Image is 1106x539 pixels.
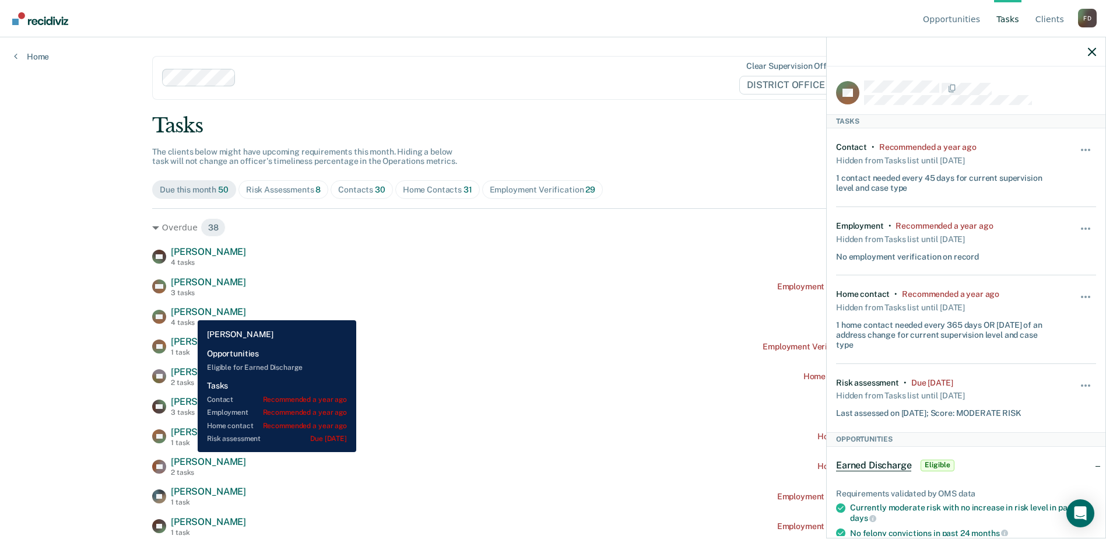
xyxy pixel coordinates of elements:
span: [PERSON_NAME] [171,426,246,437]
div: • [872,142,875,152]
div: Recommended a year ago [879,142,977,152]
div: Employment Verification [490,185,595,195]
div: 1 home contact needed every 365 days OR [DATE] of an address change for current supervision level... [836,316,1053,349]
div: • [889,221,891,231]
div: Hidden from Tasks list until [DATE] [836,299,965,316]
div: Home contact [836,289,890,299]
div: Contact [836,142,867,152]
div: 1 contact needed every 45 days for current supervision level and case type [836,169,1053,193]
span: [PERSON_NAME] [171,276,246,288]
div: 1 task [171,439,246,447]
div: 3 tasks [171,289,246,297]
span: 30 [375,185,385,194]
div: Home contact recommended a year ago [803,372,954,381]
span: 8 [315,185,321,194]
div: Risk Assessments [246,185,321,195]
span: months [971,528,1008,538]
div: Clear supervision officers [746,61,845,71]
div: 1 task [171,498,246,506]
span: [PERSON_NAME] [171,456,246,467]
span: 29 [585,185,595,194]
div: Home contact recommended [DATE] [817,432,954,442]
span: days [850,513,876,523]
div: 1 task [171,528,246,537]
div: Due this month [160,185,229,195]
div: 4 tasks [171,318,246,327]
div: Employment Verification recommended [DATE] [777,282,954,292]
div: Opportunities [827,432,1105,446]
div: Employment Verification recommended a year ago [763,342,954,352]
div: • [894,289,897,299]
div: Hidden from Tasks list until [DATE] [836,387,965,404]
div: Tasks [152,114,954,138]
div: Employment [836,221,884,231]
a: Home [14,51,49,62]
div: Home contact recommended [DATE] [817,461,954,471]
span: [PERSON_NAME] [171,306,246,317]
span: [PERSON_NAME] [171,366,246,377]
span: [PERSON_NAME] [171,396,246,407]
img: Recidiviz [12,12,68,25]
div: Risk assessment [836,378,899,388]
span: [PERSON_NAME] [171,516,246,527]
span: 50 [218,185,229,194]
div: Due 4 months ago [911,378,953,388]
button: Profile dropdown button [1078,9,1097,27]
div: • [904,378,907,388]
span: [PERSON_NAME] [171,246,246,257]
span: [PERSON_NAME] [171,336,246,347]
div: 3 tasks [171,408,246,416]
div: Hidden from Tasks list until [DATE] [836,152,965,169]
div: Hidden from Tasks list until [DATE] [836,231,965,247]
div: Overdue [152,218,954,237]
div: 1 task [171,348,246,356]
div: 2 tasks [171,379,246,387]
span: Earned Discharge [836,460,911,471]
div: 4 tasks [171,258,246,267]
div: No felony convictions in past 24 [850,528,1096,538]
div: 2 tasks [171,468,246,477]
div: Currently moderate risk with no increase in risk level in past 360 [850,503,1096,523]
span: Eligible [921,460,954,471]
span: DISTRICT OFFICE 1 [739,76,848,94]
div: Earned DischargeEligible [827,447,1105,484]
div: No employment verification on record [836,247,979,262]
div: Tasks [827,114,1105,128]
span: 31 [464,185,472,194]
div: Home Contacts [403,185,472,195]
div: Recommended a year ago [902,289,999,299]
div: Open Intercom Messenger [1066,499,1094,527]
div: Recommended a year ago [896,221,993,231]
div: Requirements validated by OMS data [836,489,1096,499]
span: The clients below might have upcoming requirements this month. Hiding a below task will not chang... [152,147,457,166]
span: [PERSON_NAME] [171,486,246,497]
div: Contacts [338,185,385,195]
div: Employment Verification recommended [DATE] [777,521,954,531]
div: Last assessed on [DATE]; Score: MODERATE RISK [836,404,1021,418]
div: F D [1078,9,1097,27]
div: Employment Verification recommended [DATE] [777,492,954,502]
span: 38 [201,218,226,237]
